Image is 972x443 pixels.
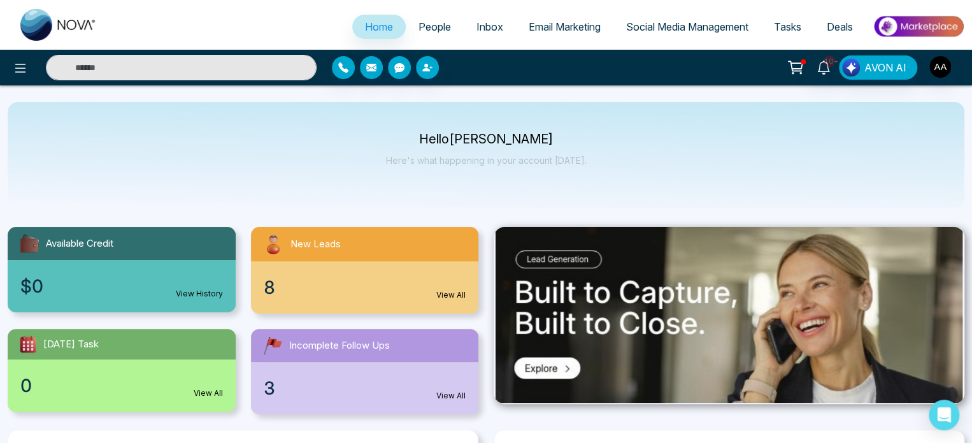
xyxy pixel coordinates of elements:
[842,59,860,76] img: Lead Flow
[46,236,113,251] span: Available Credit
[365,20,393,33] span: Home
[827,20,853,33] span: Deals
[264,375,275,402] span: 3
[626,20,748,33] span: Social Media Management
[929,56,951,78] img: User Avatar
[864,60,906,75] span: AVON AI
[194,388,223,399] a: View All
[264,274,275,301] span: 8
[20,372,32,399] span: 0
[464,15,516,39] a: Inbox
[386,155,587,166] p: Here's what happening in your account [DATE].
[824,55,835,67] span: 10+
[613,15,761,39] a: Social Media Management
[774,20,801,33] span: Tasks
[516,15,613,39] a: Email Marketing
[261,334,284,357] img: followUps.svg
[43,337,99,352] span: [DATE] Task
[261,232,285,256] img: newLeads.svg
[290,237,341,252] span: New Leads
[496,227,962,403] img: .
[386,134,587,145] p: Hello [PERSON_NAME]
[352,15,406,39] a: Home
[18,232,41,255] img: availableCredit.svg
[176,288,223,300] a: View History
[872,12,964,41] img: Market-place.gif
[289,338,390,353] span: Incomplete Follow Ups
[20,273,43,300] span: $0
[20,9,97,41] img: Nova CRM Logo
[529,20,601,33] span: Email Marketing
[243,227,487,314] a: New Leads8View All
[436,390,466,402] a: View All
[808,55,839,78] a: 10+
[761,15,814,39] a: Tasks
[436,289,466,301] a: View All
[406,15,464,39] a: People
[839,55,917,80] button: AVON AI
[243,329,487,414] a: Incomplete Follow Ups3View All
[814,15,866,39] a: Deals
[476,20,503,33] span: Inbox
[18,334,38,354] img: todayTask.svg
[929,400,959,430] div: Open Intercom Messenger
[418,20,451,33] span: People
